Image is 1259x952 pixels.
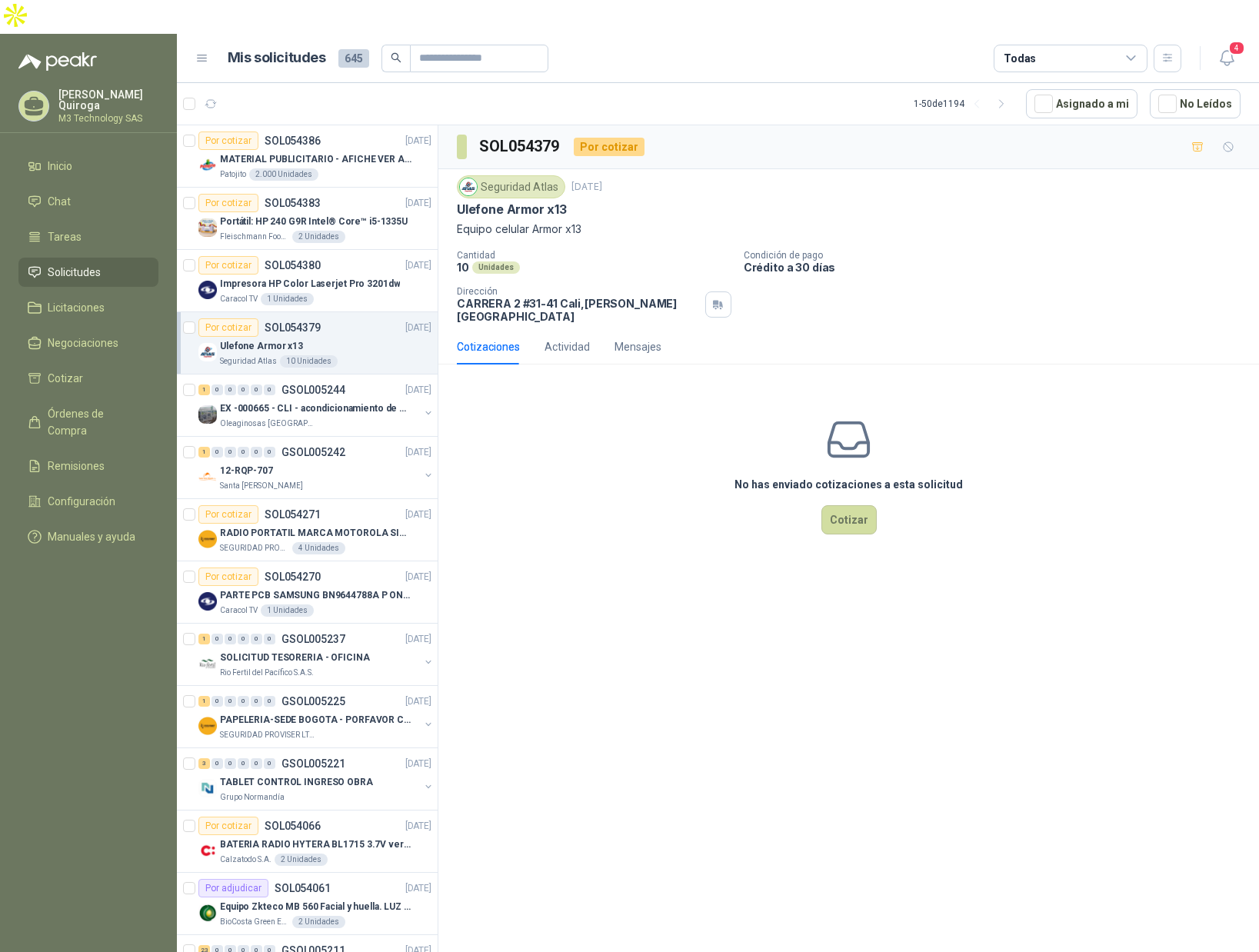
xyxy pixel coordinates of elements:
[457,250,731,261] p: Cantidad
[405,258,431,273] p: [DATE]
[48,299,105,316] span: Licitaciones
[198,904,217,922] img: Company Logo
[220,480,303,492] p: Santa [PERSON_NAME]
[460,178,477,195] img: Company Logo
[198,696,210,707] div: 1
[198,817,258,835] div: Por cotizar
[220,900,411,914] p: Equipo Zkteco MB 560 Facial y huella. LUZ VISIBLE
[821,505,877,534] button: Cotizar
[264,384,275,395] div: 0
[211,758,223,769] div: 0
[281,634,345,644] p: GSOL005237
[18,399,158,445] a: Órdenes de Compra
[220,464,273,478] p: 12-RQP-707
[1026,89,1137,118] button: Asignado a mi
[405,196,431,211] p: [DATE]
[220,168,246,181] p: Patojito
[225,384,236,395] div: 0
[177,312,438,374] a: Por cotizarSOL054379[DATE] Company LogoUlefone Armor x13Seguridad Atlas10 Unidades
[1150,89,1241,118] button: No Leídos
[472,261,520,274] div: Unidades
[275,854,328,866] div: 2 Unidades
[18,364,158,393] a: Cotizar
[571,180,602,195] p: [DATE]
[198,530,217,548] img: Company Logo
[198,779,217,797] img: Company Logo
[238,384,249,395] div: 0
[48,528,135,545] span: Manuales y ayuda
[744,261,1253,274] p: Crédito a 30 días
[220,651,370,665] p: SOLICITUD TESORERIA - OFICINA
[220,729,317,741] p: SEGURIDAD PROVISER LTDA
[265,322,321,333] p: SOL054379
[220,837,411,852] p: BATERIA RADIO HYTERA BL1715 3.7V ver imagen
[405,445,431,460] p: [DATE]
[405,694,431,709] p: [DATE]
[48,405,144,439] span: Órdenes de Compra
[220,526,411,541] p: RADIO PORTATIL MARCA MOTOROLA SIN PANTALLA CON GPS, INCLUYE: ANTENA, BATERIA, CLIP Y CARGADOR
[265,135,321,146] p: SOL054386
[198,505,258,524] div: Por cotizar
[479,135,561,158] h3: SOL054379
[198,443,435,492] a: 1 0 0 0 0 0 GSOL005242[DATE] Company Logo12-RQP-707Santa [PERSON_NAME]
[198,218,217,237] img: Company Logo
[18,293,158,322] a: Licitaciones
[405,321,431,335] p: [DATE]
[238,634,249,644] div: 0
[198,592,217,611] img: Company Logo
[220,588,411,603] p: PARTE PCB SAMSUNG BN9644788A P ONECONNE
[177,188,438,250] a: Por cotizarSOL054383[DATE] Company LogoPortátil: HP 240 G9R Intel® Core™ i5-1335UFleischmann Food...
[198,654,217,673] img: Company Logo
[198,717,217,735] img: Company Logo
[220,152,411,167] p: MATERIAL PUBLICITARIO - AFICHE VER ADJUNTO
[58,89,158,111] p: [PERSON_NAME] Quiroga
[177,125,438,188] a: Por cotizarSOL054386[DATE] Company LogoMATERIAL PUBLICITARIO - AFICHE VER ADJUNTOPatojito2.000 Un...
[338,49,369,68] span: 645
[265,821,321,831] p: SOL054066
[198,447,210,458] div: 1
[457,286,699,297] p: Dirección
[211,384,223,395] div: 0
[198,384,210,395] div: 1
[220,231,289,243] p: Fleischmann Foods S.A.
[264,447,275,458] div: 0
[281,384,345,395] p: GSOL005244
[18,451,158,481] a: Remisiones
[238,758,249,769] div: 0
[211,634,223,644] div: 0
[48,493,115,510] span: Configuración
[48,458,105,474] span: Remisiones
[261,604,314,617] div: 1 Unidades
[220,775,373,790] p: TABLET CONTROL INGRESO OBRA
[734,476,963,493] h3: No has enviado cotizaciones a esta solicitud
[251,384,262,395] div: 0
[198,634,210,644] div: 1
[198,568,258,586] div: Por cotizar
[281,447,345,458] p: GSOL005242
[48,370,83,387] span: Cotizar
[264,696,275,707] div: 0
[220,667,314,679] p: Rio Fertil del Pacífico S.A.S.
[220,791,285,804] p: Grupo Normandía
[198,405,217,424] img: Company Logo
[18,222,158,251] a: Tareas
[198,381,435,430] a: 1 0 0 0 0 0 GSOL005244[DATE] Company LogoEX -000665 - CLI - acondicionamiento de caja paraOleagin...
[405,757,431,771] p: [DATE]
[198,318,258,337] div: Por cotizar
[220,604,258,617] p: Caracol TV
[177,499,438,561] a: Por cotizarSOL054271[DATE] Company LogoRADIO PORTATIL MARCA MOTOROLA SIN PANTALLA CON GPS, INCLUY...
[177,873,438,935] a: Por adjudicarSOL054061[DATE] Company LogoEquipo Zkteco MB 560 Facial y huella. LUZ VISIBLEBioCost...
[265,571,321,582] p: SOL054270
[251,758,262,769] div: 0
[18,52,97,71] img: Logo peakr
[220,215,408,229] p: Portátil: HP 240 G9R Intel® Core™ i5-1335U
[225,634,236,644] div: 0
[238,447,249,458] div: 0
[225,696,236,707] div: 0
[1004,50,1036,67] div: Todas
[744,250,1253,261] p: Condición de pago
[177,250,438,312] a: Por cotizarSOL054380[DATE] Company LogoImpresora HP Color Laserjet Pro 3201dwCaracol TV1 Unidades
[18,328,158,358] a: Negociaciones
[18,258,158,287] a: Solicitudes
[391,52,401,63] span: search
